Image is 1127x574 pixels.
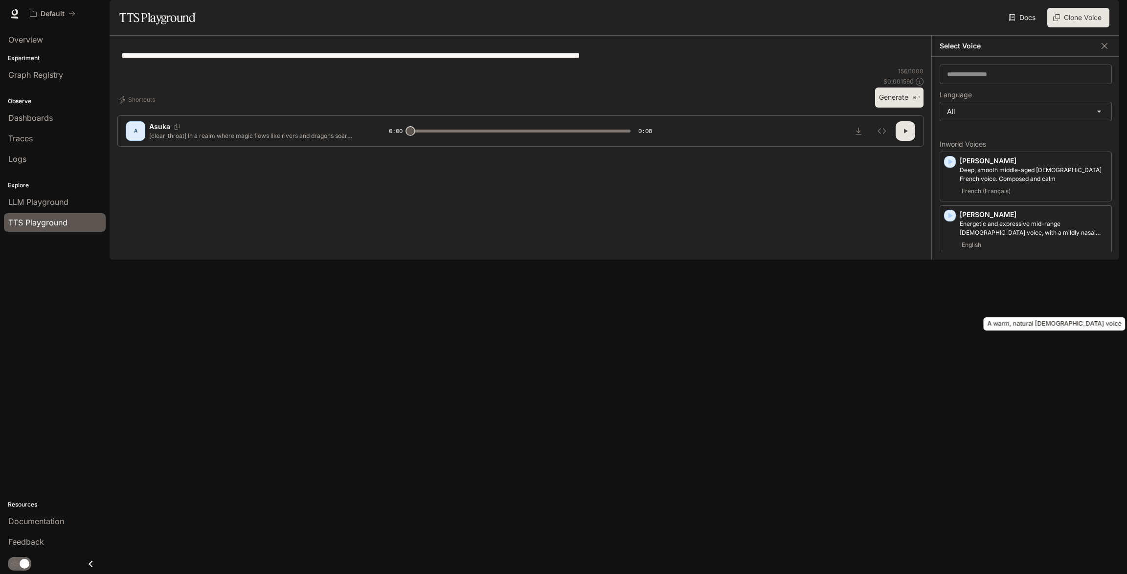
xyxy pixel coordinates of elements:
button: Inspect [872,121,892,141]
div: A warm, natural [DEMOGRAPHIC_DATA] voice [984,317,1126,331]
p: Deep, smooth middle-aged male French voice. Composed and calm [960,166,1107,183]
button: All workspaces [25,4,80,23]
a: Docs [1007,8,1039,27]
span: English [960,239,983,251]
p: Default [41,10,65,18]
button: Shortcuts [117,92,159,108]
p: 156 / 1000 [898,67,924,75]
button: Clone Voice [1047,8,1109,27]
p: $ 0.001560 [883,77,914,86]
h1: TTS Playground [119,8,195,27]
p: [clear_throat] In a realm where magic flows like rivers and dragons soar through crimson skies, a... [149,132,365,140]
button: Download audio [849,121,868,141]
button: Generate⌘⏎ [875,88,924,108]
p: [PERSON_NAME] [960,210,1107,220]
span: French (Français) [960,185,1013,197]
p: Energetic and expressive mid-range male voice, with a mildly nasal quality [960,220,1107,237]
p: Language [940,91,972,98]
p: ⌘⏎ [912,95,920,101]
span: 0:00 [389,126,403,136]
p: [PERSON_NAME] [960,156,1107,166]
button: Copy Voice ID [170,124,184,130]
p: Inworld Voices [940,141,1112,148]
div: All [940,102,1111,121]
div: A [128,123,143,139]
span: 0:08 [638,126,652,136]
p: Asuka [149,122,170,132]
